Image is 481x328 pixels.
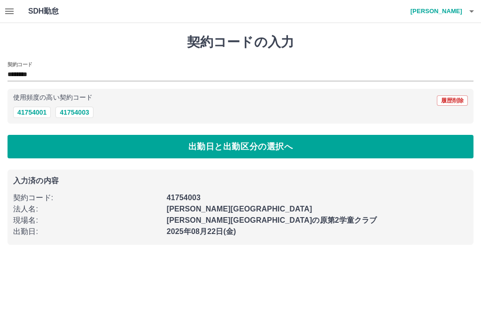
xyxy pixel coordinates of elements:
[8,135,473,158] button: 出勤日と出勤区分の選択へ
[13,107,51,118] button: 41754001
[13,94,93,101] p: 使用頻度の高い契約コード
[13,203,161,215] p: 法人名 :
[437,95,468,106] button: 履歴削除
[167,205,312,213] b: [PERSON_NAME][GEOGRAPHIC_DATA]
[13,215,161,226] p: 現場名 :
[167,194,201,202] b: 41754003
[167,227,236,235] b: 2025年08月22日(金)
[55,107,93,118] button: 41754003
[13,226,161,237] p: 出勤日 :
[8,61,32,68] h2: 契約コード
[8,34,473,50] h1: 契約コードの入力
[167,216,377,224] b: [PERSON_NAME][GEOGRAPHIC_DATA]の原第2学童クラブ
[13,192,161,203] p: 契約コード :
[13,177,468,185] p: 入力済の内容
